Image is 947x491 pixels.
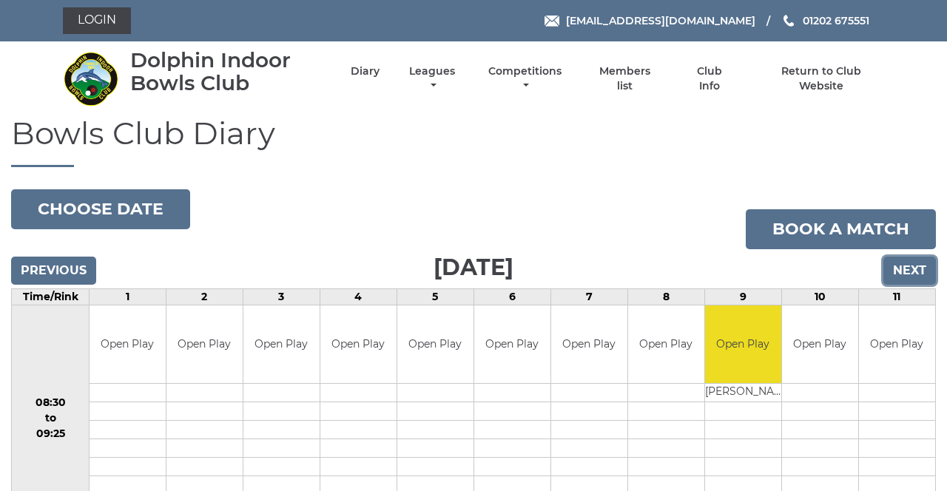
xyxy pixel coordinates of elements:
[473,289,550,305] td: 6
[63,51,118,106] img: Dolphin Indoor Bowls Club
[397,305,473,383] td: Open Play
[545,16,559,27] img: Email
[704,289,781,305] td: 9
[63,7,131,34] a: Login
[781,289,858,305] td: 10
[130,49,325,95] div: Dolphin Indoor Bowls Club
[485,64,565,93] a: Competitions
[781,13,869,29] a: Phone us 01202 675551
[627,289,704,305] td: 8
[405,64,459,93] a: Leagues
[858,289,935,305] td: 11
[746,209,936,249] a: Book a match
[591,64,659,93] a: Members list
[320,289,397,305] td: 4
[705,305,781,383] td: Open Play
[90,289,166,305] td: 1
[243,289,320,305] td: 3
[883,257,936,285] input: Next
[12,289,90,305] td: Time/Rink
[11,257,96,285] input: Previous
[351,64,380,78] a: Diary
[551,305,627,383] td: Open Play
[803,14,869,27] span: 01202 675551
[566,14,755,27] span: [EMAIL_ADDRESS][DOMAIN_NAME]
[243,305,320,383] td: Open Play
[628,305,704,383] td: Open Play
[11,116,936,167] h1: Bowls Club Diary
[859,305,935,383] td: Open Play
[685,64,733,93] a: Club Info
[782,305,858,383] td: Open Play
[550,289,627,305] td: 7
[783,15,794,27] img: Phone us
[166,289,243,305] td: 2
[397,289,473,305] td: 5
[90,305,166,383] td: Open Play
[705,383,781,402] td: [PERSON_NAME]
[11,189,190,229] button: Choose date
[545,13,755,29] a: Email [EMAIL_ADDRESS][DOMAIN_NAME]
[166,305,243,383] td: Open Play
[474,305,550,383] td: Open Play
[320,305,397,383] td: Open Play
[759,64,884,93] a: Return to Club Website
